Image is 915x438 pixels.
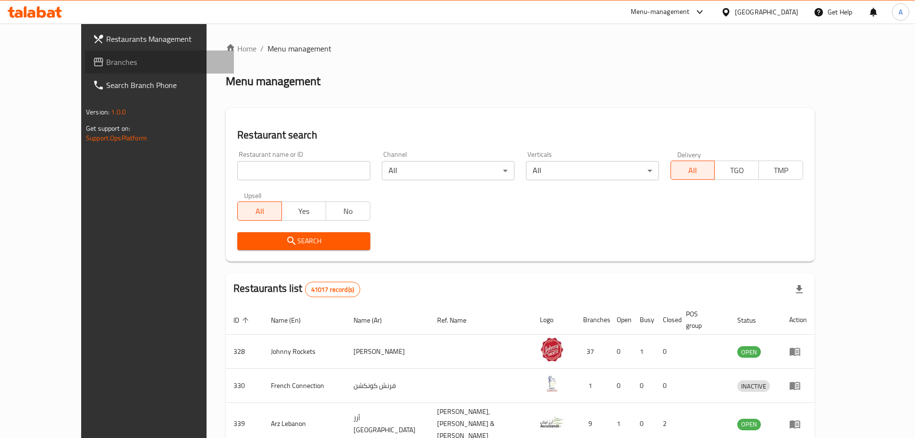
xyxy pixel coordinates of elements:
td: 1 [632,335,655,369]
span: INACTIVE [737,381,770,392]
span: Search [245,235,362,247]
span: 41017 record(s) [305,285,360,294]
span: Restaurants Management [106,33,226,45]
th: Open [609,305,632,335]
label: Delivery [677,151,701,158]
img: Johnny Rockets [540,338,564,362]
span: Search Branch Phone [106,79,226,91]
span: Yes [286,204,322,218]
div: OPEN [737,419,761,430]
div: Menu [789,380,807,391]
span: ID [233,314,252,326]
td: 0 [632,369,655,403]
h2: Restaurants list [233,281,360,297]
th: Branches [575,305,609,335]
img: French Connection [540,372,564,396]
a: Search Branch Phone [85,74,234,97]
span: TGO [719,163,755,177]
td: 0 [655,335,678,369]
li: / [260,43,264,54]
span: POS group [686,308,718,331]
th: Action [781,305,815,335]
button: All [237,201,282,221]
td: 1 [575,369,609,403]
button: TGO [714,161,759,180]
button: Search [237,232,370,250]
span: Branches [106,56,226,68]
span: A [899,7,903,17]
span: Ref. Name [437,314,479,326]
span: Get support on: [86,122,130,135]
td: 0 [655,369,678,403]
div: Menu-management [631,6,690,18]
a: Restaurants Management [85,27,234,50]
div: Menu [789,346,807,357]
div: Export file [788,278,811,301]
span: TMP [763,163,799,177]
td: 330 [226,369,263,403]
td: 0 [609,369,632,403]
a: Branches [85,50,234,74]
div: [GEOGRAPHIC_DATA] [735,7,798,17]
div: Menu [789,418,807,430]
button: Yes [281,201,326,221]
td: Johnny Rockets [263,335,346,369]
a: Home [226,43,256,54]
span: Status [737,314,769,326]
span: No [330,204,366,218]
th: Closed [655,305,678,335]
span: All [242,204,278,218]
a: Support.OpsPlatform [86,132,147,144]
nav: breadcrumb [226,43,815,54]
span: Name (En) [271,314,313,326]
button: TMP [758,161,803,180]
span: OPEN [737,347,761,358]
div: Total records count [305,282,360,297]
th: Busy [632,305,655,335]
div: All [382,161,514,180]
span: Name (Ar) [354,314,394,326]
div: All [526,161,659,180]
span: Menu management [268,43,331,54]
button: No [326,201,370,221]
img: Arz Lebanon [540,410,564,434]
span: 1.0.0 [111,106,126,118]
td: فرنش كونكشن [346,369,429,403]
td: [PERSON_NAME] [346,335,429,369]
label: Upsell [244,192,262,199]
h2: Restaurant search [237,128,803,142]
span: Version: [86,106,110,118]
td: 328 [226,335,263,369]
td: 37 [575,335,609,369]
td: French Connection [263,369,346,403]
td: 0 [609,335,632,369]
button: All [671,161,715,180]
input: Search for restaurant name or ID.. [237,161,370,180]
span: OPEN [737,419,761,430]
span: All [675,163,711,177]
h2: Menu management [226,74,320,89]
th: Logo [532,305,575,335]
